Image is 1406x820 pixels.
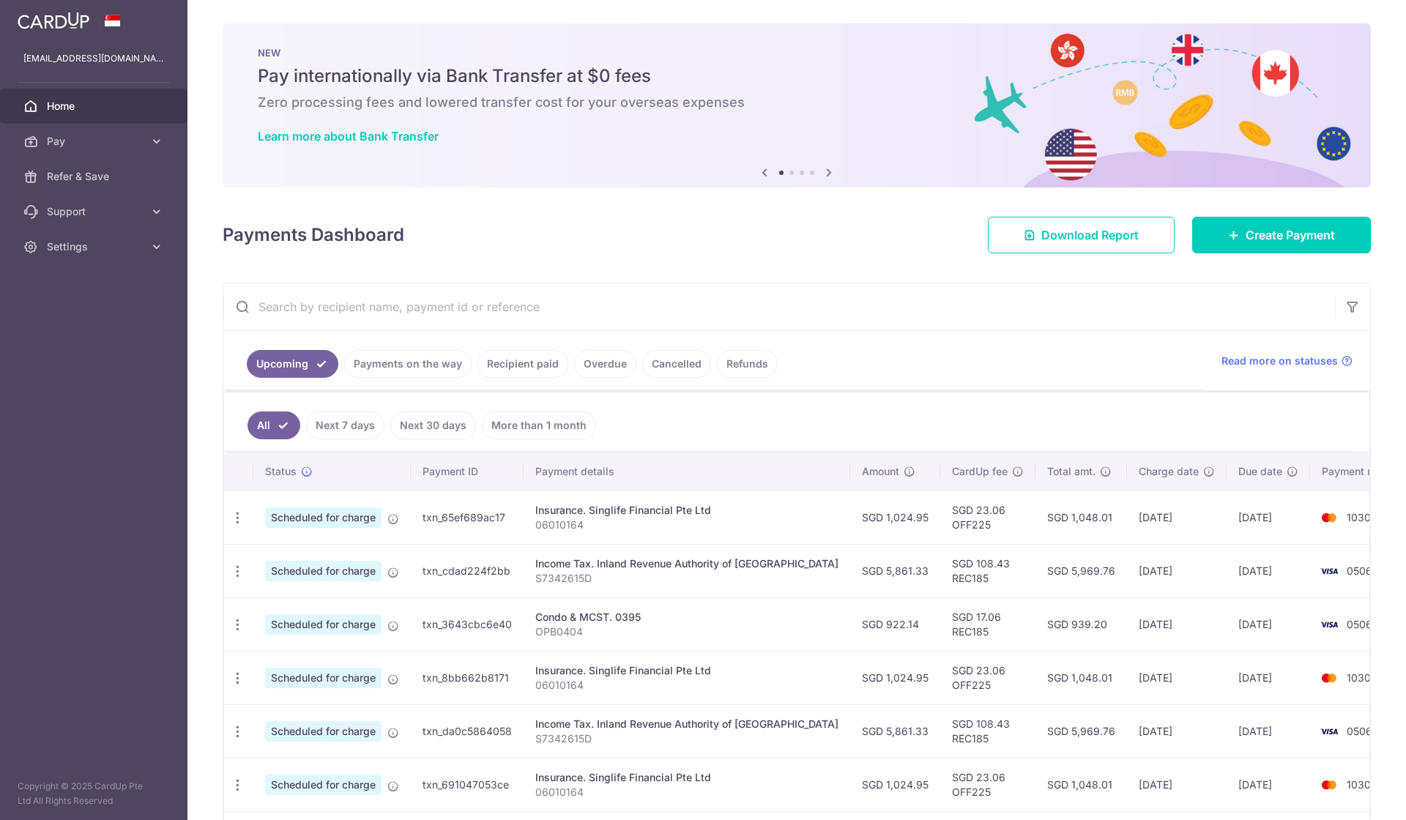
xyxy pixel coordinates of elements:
td: SGD 1,048.01 [1035,758,1127,811]
td: [DATE] [1227,758,1310,811]
span: Home [47,99,144,113]
td: SGD 23.06 OFF225 [940,651,1035,704]
span: Status [265,464,297,479]
a: Upcoming [247,350,338,378]
td: SGD 108.43 REC185 [940,544,1035,597]
td: [DATE] [1227,491,1310,544]
img: Bank Card [1314,776,1344,794]
span: Scheduled for charge [265,668,382,688]
div: Insurance. Singlife Financial Pte Ltd [535,663,838,678]
span: 0506 [1347,725,1372,737]
td: SGD 17.06 REC185 [940,597,1035,651]
a: Create Payment [1192,217,1371,253]
a: Read more on statuses [1221,354,1353,368]
a: Recipient paid [477,350,568,378]
span: Scheduled for charge [265,721,382,742]
td: [DATE] [1227,597,1310,651]
a: Refunds [717,350,778,378]
td: SGD 1,024.95 [850,758,940,811]
span: Pay [47,134,144,149]
span: Amount [862,464,899,479]
span: Due date [1238,464,1282,479]
td: SGD 1,048.01 [1035,651,1127,704]
span: Settings [47,239,144,254]
td: SGD 5,969.76 [1035,704,1127,758]
div: Insurance. Singlife Financial Pte Ltd [535,770,838,785]
span: Charge date [1139,464,1199,479]
span: Total amt. [1047,464,1096,479]
a: Learn more about Bank Transfer [258,129,439,143]
p: S7342615D [535,571,838,586]
a: More than 1 month [482,411,596,439]
input: Search by recipient name, payment id or reference [223,283,1335,330]
span: Scheduled for charge [265,507,382,528]
a: Overdue [574,350,636,378]
th: Payment ID [411,452,524,491]
span: Read more on statuses [1221,354,1338,368]
td: txn_8bb662b8171 [411,651,524,704]
h6: Zero processing fees and lowered transfer cost for your overseas expenses [258,94,1336,111]
td: SGD 1,048.01 [1035,491,1127,544]
span: Download Report [1041,226,1139,244]
td: SGD 108.43 REC185 [940,704,1035,758]
a: Next 7 days [306,411,384,439]
span: 1030 [1347,671,1371,684]
td: SGD 5,969.76 [1035,544,1127,597]
td: [DATE] [1127,758,1227,811]
td: [DATE] [1127,651,1227,704]
td: [DATE] [1127,597,1227,651]
td: txn_65ef689ac17 [411,491,524,544]
th: Payment details [524,452,850,491]
span: Scheduled for charge [265,614,382,635]
span: Support [47,204,144,219]
span: 1030 [1347,778,1371,791]
td: SGD 23.06 OFF225 [940,491,1035,544]
td: txn_cdad224f2bb [411,544,524,597]
td: SGD 5,861.33 [850,544,940,597]
div: Income Tax. Inland Revenue Authority of [GEOGRAPHIC_DATA] [535,717,838,731]
h4: Payments Dashboard [223,222,404,248]
p: NEW [258,47,1336,59]
td: SGD 939.20 [1035,597,1127,651]
td: SGD 5,861.33 [850,704,940,758]
div: Condo & MCST. 0395 [535,610,838,625]
img: Bank Card [1314,509,1344,526]
a: Next 30 days [390,411,476,439]
a: Payments on the way [344,350,472,378]
img: Bank Card [1314,616,1344,633]
a: Cancelled [642,350,711,378]
span: CardUp fee [952,464,1008,479]
img: Bank Card [1314,562,1344,580]
td: txn_da0c5864058 [411,704,524,758]
td: [DATE] [1227,544,1310,597]
span: 1030 [1347,511,1371,523]
img: Bank Card [1314,669,1344,687]
td: SGD 1,024.95 [850,491,940,544]
img: Bank transfer banner [223,23,1371,187]
img: CardUp [18,12,89,29]
p: 06010164 [535,518,838,532]
p: [EMAIL_ADDRESS][DOMAIN_NAME] [23,51,164,66]
td: SGD 1,024.95 [850,651,940,704]
span: Refer & Save [47,169,144,184]
span: Scheduled for charge [265,561,382,581]
h5: Pay internationally via Bank Transfer at $0 fees [258,64,1336,88]
td: [DATE] [1227,704,1310,758]
a: Download Report [988,217,1175,253]
div: Income Tax. Inland Revenue Authority of [GEOGRAPHIC_DATA] [535,556,838,571]
td: [DATE] [1127,544,1227,597]
p: OPB0404 [535,625,838,639]
td: txn_691047053ce [411,758,524,811]
img: Bank Card [1314,723,1344,740]
div: Insurance. Singlife Financial Pte Ltd [535,503,838,518]
td: [DATE] [1127,704,1227,758]
p: S7342615D [535,731,838,746]
span: 0506 [1347,564,1372,577]
td: txn_3643cbc6e40 [411,597,524,651]
td: [DATE] [1227,651,1310,704]
span: 0506 [1347,618,1372,630]
td: SGD 922.14 [850,597,940,651]
a: All [248,411,300,439]
p: 06010164 [535,785,838,799]
td: SGD 23.06 OFF225 [940,758,1035,811]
